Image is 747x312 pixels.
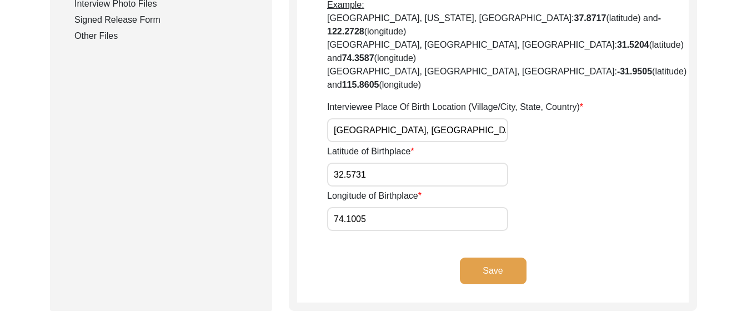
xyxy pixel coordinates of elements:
b: 37.8717 [574,13,606,23]
div: Signed Release Form [74,13,259,27]
button: Save [460,258,527,284]
b: 31.5204 [617,40,649,49]
b: -31.9505 [617,67,652,76]
div: Other Files [74,29,259,43]
label: Latitude of Birthplace [327,145,414,158]
b: 74.3587 [342,53,374,63]
label: Longitude of Birthplace [327,189,422,203]
b: 115.8605 [342,80,379,89]
label: Interviewee Place Of Birth Location (Village/City, State, Country) [327,100,583,114]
